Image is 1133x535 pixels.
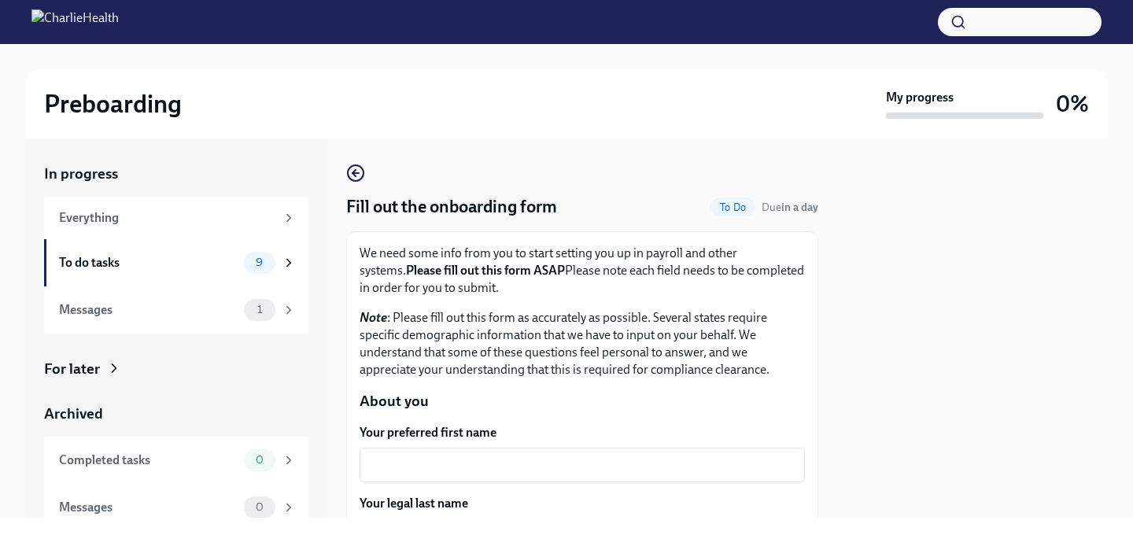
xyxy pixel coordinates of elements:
a: Everything [44,197,308,239]
span: To Do [710,201,755,213]
span: 0 [246,454,273,466]
span: 0 [246,501,273,513]
div: For later [44,359,100,379]
div: Completed tasks [59,452,238,469]
strong: in a day [781,201,818,214]
p: : Please fill out this form as accurately as possible. Several states require specific demographi... [360,309,805,378]
a: To do tasks9 [44,239,308,286]
span: 9 [246,256,272,268]
h4: Fill out the onboarding form [346,195,557,219]
p: We need some info from you to start setting you up in payroll and other systems. Please note each... [360,245,805,297]
strong: Please fill out this form ASAP [406,263,565,278]
span: October 9th, 2025 08:00 [762,200,818,215]
a: Messages1 [44,286,308,334]
span: Due [762,201,818,214]
div: Messages [59,499,238,516]
a: Archived [44,404,308,424]
strong: Note [360,310,387,325]
span: 1 [248,304,271,315]
div: Messages [59,301,238,319]
h2: Preboarding [44,88,182,120]
a: Completed tasks0 [44,437,308,484]
a: Messages0 [44,484,308,531]
label: Your preferred first name [360,424,805,441]
label: Your legal last name [360,495,805,512]
a: For later [44,359,308,379]
p: About you [360,391,805,411]
strong: My progress [886,89,954,106]
div: Everything [59,209,275,227]
h3: 0% [1056,90,1089,118]
div: To do tasks [59,254,238,271]
a: In progress [44,164,308,184]
img: CharlieHealth [31,9,119,35]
